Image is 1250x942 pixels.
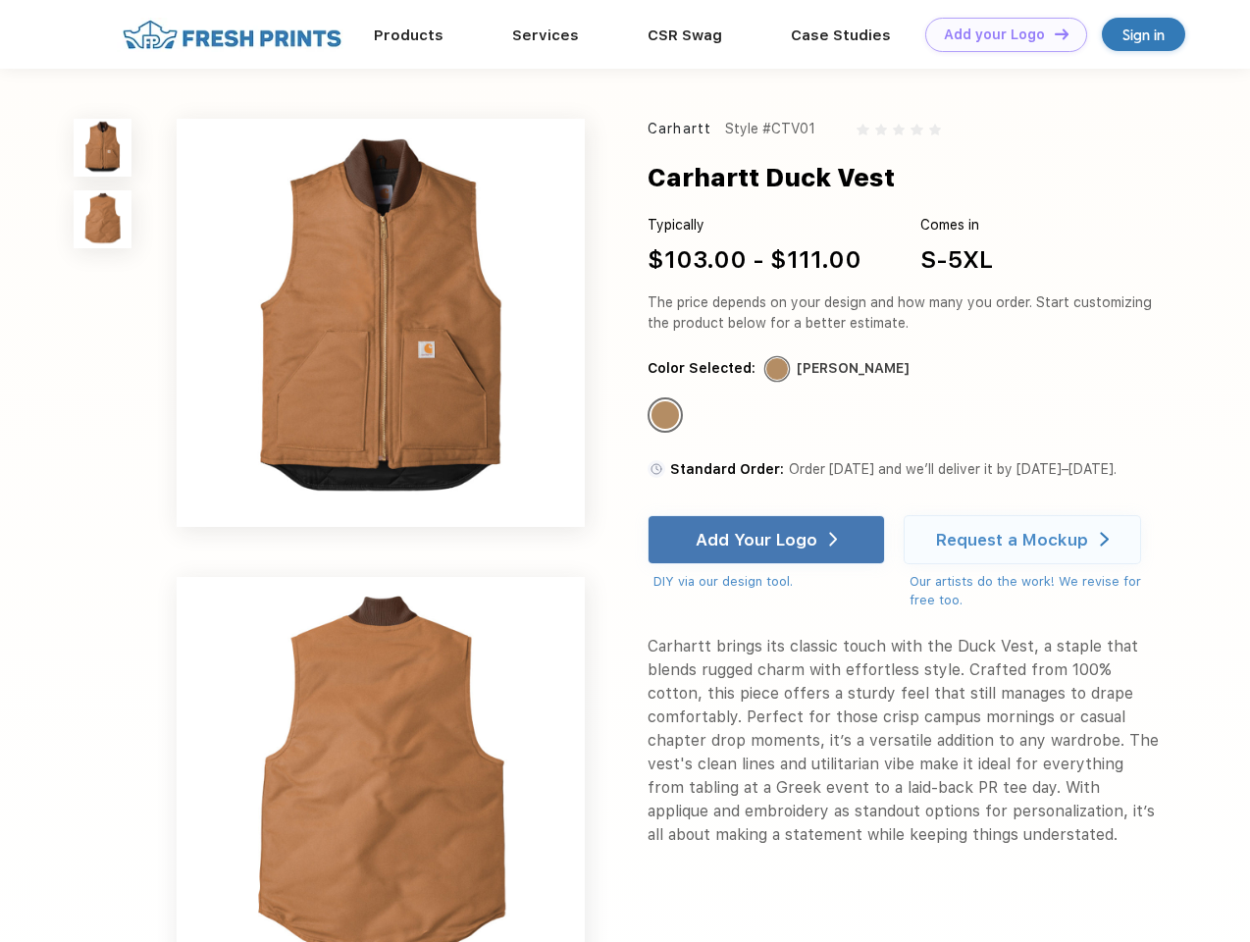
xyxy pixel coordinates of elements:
div: Add your Logo [944,26,1045,43]
div: Our artists do the work! We revise for free too. [910,572,1160,610]
img: fo%20logo%202.webp [117,18,347,52]
div: [PERSON_NAME] [797,358,910,379]
img: white arrow [1100,532,1109,547]
span: Standard Order: [670,461,784,477]
span: Order [DATE] and we’ll deliver it by [DATE]–[DATE]. [789,461,1117,477]
img: gray_star.svg [893,124,905,135]
div: DIY via our design tool. [653,572,885,592]
img: func=resize&h=640 [177,119,585,527]
img: DT [1055,28,1068,39]
div: Carhartt brings its classic touch with the Duck Vest, a staple that blends rugged charm with effo... [648,635,1160,847]
div: Carhartt Duck Vest [648,159,895,196]
img: gray_star.svg [929,124,941,135]
div: Color Selected: [648,358,755,379]
img: standard order [648,460,665,478]
a: Products [374,26,443,44]
div: Style #CTV01 [725,119,815,139]
div: The price depends on your design and how many you order. Start customizing the product below for ... [648,292,1160,334]
div: Sign in [1122,24,1165,46]
div: Request a Mockup [936,530,1088,549]
div: Add Your Logo [696,530,817,549]
div: Carhartt [648,119,711,139]
div: Comes in [920,215,993,235]
img: white arrow [829,532,838,547]
div: Carhartt Brown [651,401,679,429]
div: $103.00 - $111.00 [648,242,861,278]
img: gray_star.svg [911,124,922,135]
img: func=resize&h=100 [74,119,131,177]
a: Sign in [1102,18,1185,51]
img: func=resize&h=100 [74,190,131,248]
img: gray_star.svg [875,124,887,135]
div: S-5XL [920,242,993,278]
div: Typically [648,215,861,235]
img: gray_star.svg [857,124,868,135]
